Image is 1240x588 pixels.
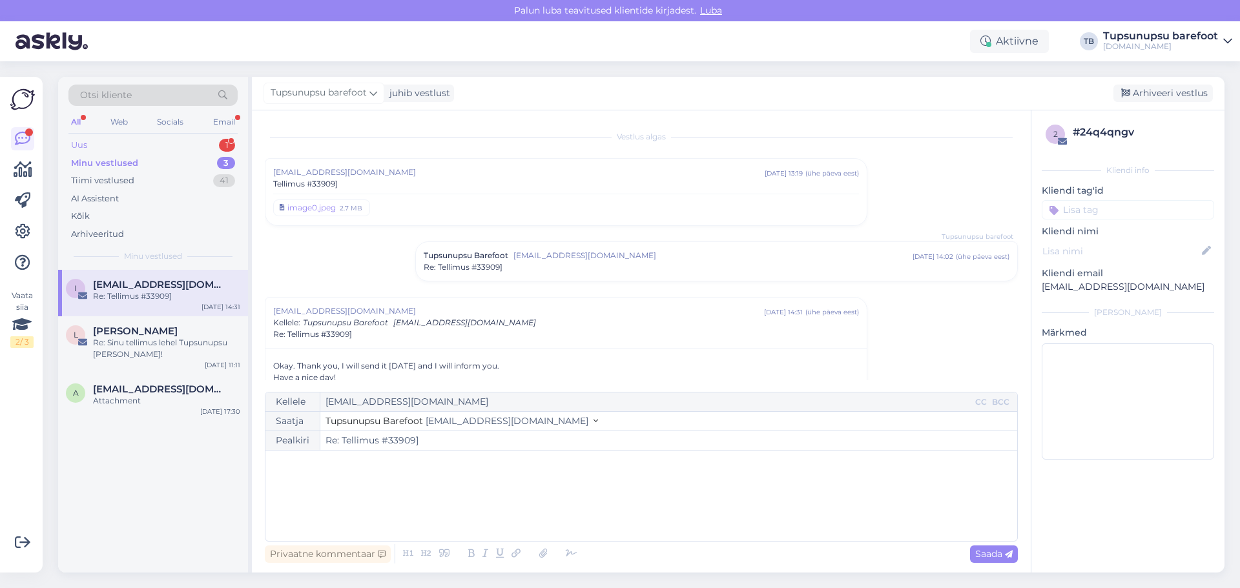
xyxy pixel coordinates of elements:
div: Vaata siia [10,290,34,348]
span: Otsi kliente [80,88,132,102]
div: [DATE] 14:31 [764,307,803,317]
span: [EMAIL_ADDRESS][DOMAIN_NAME] [273,305,764,317]
div: TB [1080,32,1098,50]
input: Write subject here... [320,431,1017,450]
span: annika.sharai@gmail.com [93,383,227,395]
div: Arhiveeri vestlus [1113,85,1213,102]
div: [DATE] 14:31 [201,302,240,312]
div: Pealkiri [265,431,320,450]
div: Socials [154,114,186,130]
span: [EMAIL_ADDRESS][DOMAIN_NAME] [273,167,765,178]
span: Luba [696,5,726,16]
div: Vestlus algas [265,131,1018,143]
div: All [68,114,83,130]
div: Kliendi info [1042,165,1214,176]
p: Kliendi tag'id [1042,184,1214,198]
span: [EMAIL_ADDRESS][DOMAIN_NAME] [393,318,536,327]
div: ( ühe päeva eest ) [956,252,1009,261]
div: ( ühe päeva eest ) [805,168,859,178]
a: Tupsunupsu barefoot[DOMAIN_NAME] [1103,31,1232,52]
img: Askly Logo [10,87,35,112]
div: ( ühe päeva eest ) [805,307,859,317]
input: Lisa nimi [1042,244,1199,258]
span: Re: Tellimus #33909] [424,261,502,273]
div: juhib vestlust [384,86,450,100]
p: Kliendi email [1042,267,1214,280]
div: BCC [989,396,1012,408]
span: a [73,388,79,398]
div: AI Assistent [71,192,119,205]
div: Re: Sinu tellimus lehel Tupsunupsu [PERSON_NAME]! [93,337,240,360]
span: [EMAIL_ADDRESS][DOMAIN_NAME] [513,250,913,261]
span: i [74,283,77,293]
div: Privaatne kommentaar [265,545,391,563]
div: [DATE] 14:02 [913,252,953,261]
div: CC [973,396,989,408]
p: Märkmed [1042,326,1214,340]
div: Re: Tellimus #33909] [93,290,240,302]
div: Attachment [93,395,240,407]
span: Tupsunupsu Barefoot [424,250,508,261]
span: Re: Tellimus #33909] [273,329,352,340]
div: Uus [71,139,87,152]
div: [DATE] 11:11 [205,360,240,370]
div: 1 [219,139,235,152]
div: Email [211,114,238,130]
div: [PERSON_NAME] [1042,307,1214,318]
div: 2 / 3 [10,336,34,348]
div: Tupsunupsu barefoot [1103,31,1218,41]
span: Tellimus #33909] [273,178,338,190]
div: Kõik [71,210,90,223]
div: Web [108,114,130,130]
p: Kliendi nimi [1042,225,1214,238]
div: [DOMAIN_NAME] [1103,41,1218,52]
span: Tupsunupsu Barefoot [325,415,423,427]
input: Recepient... [320,392,973,411]
div: Aktiivne [970,30,1049,53]
span: Minu vestlused [124,250,182,262]
span: Saada [975,548,1013,560]
span: Tupsunupsu Barefoot [303,318,388,327]
p: [EMAIL_ADDRESS][DOMAIN_NAME] [1042,280,1214,294]
div: 2.7 MB [338,202,364,214]
div: # 24q4qngv [1073,125,1210,140]
div: [DATE] 17:30 [200,407,240,416]
div: image0.jpeg [287,202,336,214]
div: [DATE] 13:19 [765,168,803,178]
div: Kellele [265,392,320,411]
span: L [74,330,78,340]
div: 3 [217,157,235,170]
span: Tupsunupsu barefoot [942,232,1013,241]
span: Kellele : [273,318,300,327]
div: Tiimi vestlused [71,174,134,187]
span: 2 [1053,129,1058,139]
div: Arhiveeritud [71,228,124,241]
span: ieva.gustaite@gmail.com [93,279,227,290]
span: [EMAIL_ADDRESS][DOMAIN_NAME] [426,415,588,427]
div: Minu vestlused [71,157,138,170]
button: Tupsunupsu Barefoot [EMAIL_ADDRESS][DOMAIN_NAME] [325,414,598,428]
div: 41 [213,174,235,187]
span: Liis Ella [93,325,178,337]
div: Saatja [265,412,320,431]
input: Lisa tag [1042,200,1214,219]
span: Tupsunupsu barefoot [271,86,367,100]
